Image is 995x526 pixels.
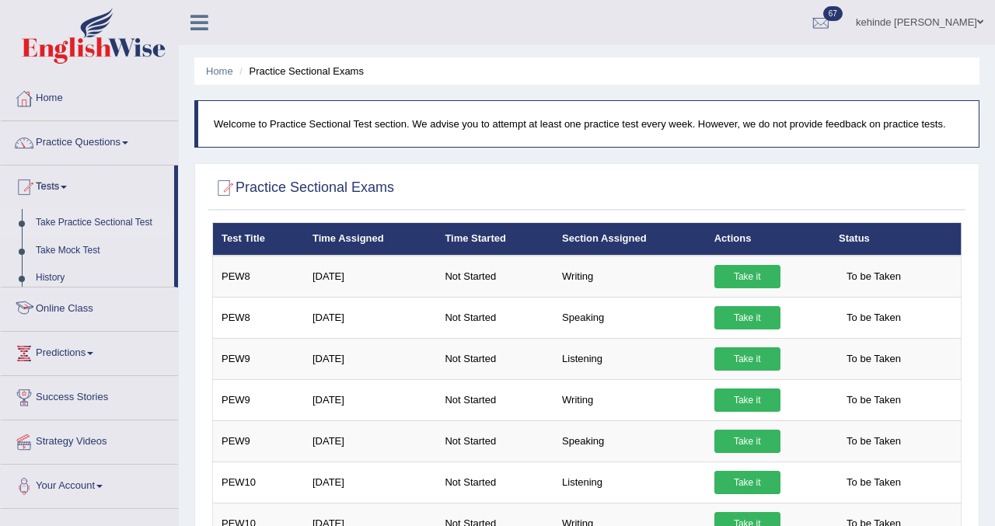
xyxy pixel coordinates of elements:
td: Not Started [436,462,553,503]
th: Actions [706,223,830,256]
td: Writing [553,379,706,420]
span: To be Taken [839,430,909,453]
td: PEW9 [213,420,304,462]
span: 67 [823,6,843,21]
a: Take Mock Test [29,237,174,265]
span: To be Taken [839,471,909,494]
td: [DATE] [304,420,436,462]
li: Practice Sectional Exams [236,64,364,78]
td: Not Started [436,379,553,420]
span: To be Taken [839,265,909,288]
td: Not Started [436,297,553,338]
h2: Practice Sectional Exams [212,176,394,200]
th: Status [830,223,961,256]
a: Online Class [1,287,178,326]
th: Time Started [436,223,553,256]
a: Success Stories [1,376,178,415]
td: PEW8 [213,256,304,298]
td: Not Started [436,338,553,379]
a: Take it [714,388,780,412]
td: [DATE] [304,256,436,298]
a: Take it [714,306,780,329]
a: Take it [714,430,780,453]
td: PEW9 [213,379,304,420]
td: [DATE] [304,297,436,338]
span: To be Taken [839,306,909,329]
td: [DATE] [304,462,436,503]
p: Welcome to Practice Sectional Test section. We advise you to attempt at least one practice test e... [214,117,963,131]
td: [DATE] [304,338,436,379]
td: Writing [553,256,706,298]
a: Practice Questions [1,121,178,160]
a: History [29,264,174,292]
th: Time Assigned [304,223,436,256]
td: Speaking [553,297,706,338]
a: Take it [714,347,780,371]
td: PEW8 [213,297,304,338]
td: Not Started [436,256,553,298]
a: Your Account [1,465,178,503]
a: Take it [714,471,780,494]
td: Speaking [553,420,706,462]
a: Take Practice Sectional Test [29,209,174,237]
a: Tests [1,165,174,204]
span: To be Taken [839,388,909,412]
td: [DATE] [304,379,436,420]
td: PEW10 [213,462,304,503]
a: Home [1,77,178,116]
td: Listening [553,338,706,379]
th: Test Title [213,223,304,256]
td: PEW9 [213,338,304,379]
th: Section Assigned [553,223,706,256]
a: Predictions [1,332,178,371]
td: Not Started [436,420,553,462]
a: Home [206,65,233,77]
a: Strategy Videos [1,420,178,459]
td: Listening [553,462,706,503]
a: Take it [714,265,780,288]
span: To be Taken [839,347,909,371]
